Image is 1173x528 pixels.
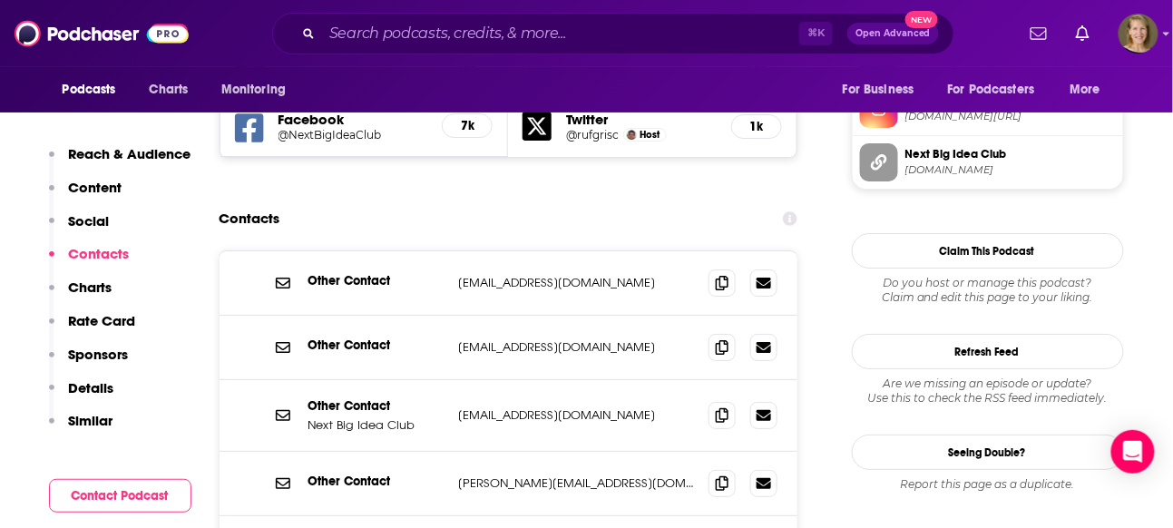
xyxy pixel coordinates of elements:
[1119,14,1158,54] img: User Profile
[308,474,445,489] p: Other Contact
[1023,18,1054,49] a: Show notifications dropdown
[799,22,833,45] span: ⌘ K
[627,130,637,140] img: Rufus Griscom
[69,412,113,429] p: Similar
[1069,18,1097,49] a: Show notifications dropdown
[852,276,1124,290] span: Do you host or manage this podcast?
[905,11,938,28] span: New
[1070,77,1100,103] span: More
[63,77,116,103] span: Podcasts
[49,145,191,179] button: Reach & Audience
[49,412,113,445] button: Similar
[905,110,1116,123] span: instagram.com/nextbigideaclub
[852,376,1124,406] div: Are we missing an episode or update? Use this to check the RSS feed immediately.
[15,16,189,51] img: Podchaser - Follow, Share and Rate Podcasts
[855,29,931,38] span: Open Advanced
[308,417,445,433] p: Next Big Idea Club
[852,334,1124,369] button: Refresh Feed
[279,128,428,142] a: @NextBigIdeaClub
[308,398,445,414] p: Other Contact
[948,77,1035,103] span: For Podcasters
[49,379,114,413] button: Details
[308,337,445,353] p: Other Contact
[69,245,130,262] p: Contacts
[220,201,280,236] h2: Contacts
[1057,73,1123,107] button: open menu
[150,77,189,103] span: Charts
[459,475,695,491] p: [PERSON_NAME][EMAIL_ADDRESS][DOMAIN_NAME]
[1111,430,1155,474] div: Open Intercom Messenger
[852,477,1124,492] div: Report this page as a duplicate.
[49,279,112,312] button: Charts
[49,212,110,246] button: Social
[279,111,428,128] h5: Facebook
[138,73,200,107] a: Charts
[322,19,799,48] input: Search podcasts, credits, & more...
[272,13,954,54] div: Search podcasts, credits, & more...
[566,128,619,142] a: @rufgrisc
[566,111,717,128] h5: Twitter
[49,346,129,379] button: Sponsors
[49,245,130,279] button: Contacts
[905,146,1116,162] span: Next Big Idea Club
[860,143,1116,181] a: Next Big Idea Club[DOMAIN_NAME]
[69,346,129,363] p: Sponsors
[69,279,112,296] p: Charts
[847,23,939,44] button: Open AdvancedNew
[852,276,1124,305] div: Claim and edit this page to your liking.
[459,275,695,290] p: [EMAIL_ADDRESS][DOMAIN_NAME]
[69,179,122,196] p: Content
[1119,14,1158,54] span: Logged in as tvdockum
[69,379,114,396] p: Details
[49,479,191,513] button: Contact Podcast
[50,73,140,107] button: open menu
[49,179,122,212] button: Content
[69,312,136,329] p: Rate Card
[852,233,1124,269] button: Claim This Podcast
[852,435,1124,470] a: Seeing Double?
[1119,14,1158,54] button: Show profile menu
[221,77,286,103] span: Monitoring
[459,339,695,355] p: [EMAIL_ADDRESS][DOMAIN_NAME]
[457,118,477,133] h5: 7k
[936,73,1061,107] button: open menu
[209,73,309,107] button: open menu
[843,77,914,103] span: For Business
[69,212,110,230] p: Social
[69,145,191,162] p: Reach & Audience
[308,273,445,288] p: Other Contact
[459,407,695,423] p: [EMAIL_ADDRESS][DOMAIN_NAME]
[830,73,937,107] button: open menu
[747,119,767,134] h5: 1k
[49,312,136,346] button: Rate Card
[905,163,1116,177] span: nextbigideaclub.com
[640,129,660,141] span: Host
